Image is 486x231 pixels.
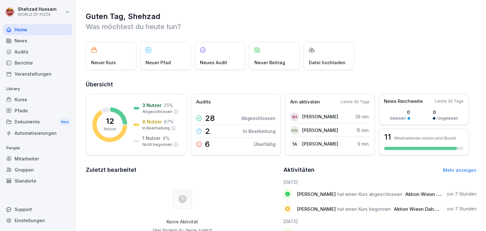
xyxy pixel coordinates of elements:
div: New [59,118,70,126]
p: Neuer Kurs [91,59,116,66]
p: Gelesen [390,115,406,121]
span: Aktion Wiesn Dahoam [405,191,455,197]
p: Ungelesen [437,115,458,121]
a: Mitarbeiter [3,153,72,164]
p: 0 [390,109,410,115]
p: 8 Nutzer [142,118,162,125]
h6: [DATE] [283,218,477,225]
h5: Keine Aktivität [150,219,214,225]
a: Audits [3,46,72,57]
p: 28 [205,115,215,122]
p: 39 min. [355,113,370,120]
p: Was möchtest du heute tun? [86,22,477,32]
a: Pfade [3,105,72,116]
p: 9 min. [358,140,370,147]
p: [PERSON_NAME] [302,140,338,147]
h1: Guten Tag, Shehzad [86,11,477,22]
a: Gruppen [3,164,72,175]
a: DokumenteNew [3,116,72,128]
h6: [DATE] [283,179,477,185]
p: 3 Nutzer [142,102,162,109]
p: Audits [196,98,211,106]
p: Am aktivsten [290,98,320,106]
p: 6 [205,140,210,148]
p: Überfällig [254,141,276,147]
h2: Aktivitäten [283,165,315,174]
div: SH [290,112,299,121]
a: Home [3,24,72,35]
div: TA [290,140,299,148]
h3: 11 [384,133,391,141]
span: [PERSON_NAME] [297,206,336,212]
a: Veranstaltungen [3,68,72,79]
p: Mitarbeitende nutzen jetzt Bounti [394,136,456,140]
p: People [3,143,72,153]
p: 2 [205,128,210,135]
div: Dokumente [3,116,72,128]
p: 67 % [164,118,174,125]
p: 0 [433,109,458,115]
p: Abgeschlossen [241,115,276,122]
h2: Übersicht [86,80,477,89]
div: Support [3,204,72,215]
p: [PERSON_NAME] [302,127,338,134]
p: In Bearbeitung [142,125,170,131]
p: 25 % [164,102,173,109]
p: Nutzer [104,126,116,132]
p: Abgeschlossen [142,109,172,115]
p: In Bearbeitung [243,128,276,134]
p: WORLD OF PIZZA [18,12,57,17]
a: Mehr anzeigen [443,167,477,173]
p: [PERSON_NAME] [302,113,338,120]
a: Standorte [3,175,72,186]
span: hat einen Kurs abgeschlossen [337,191,402,197]
span: [PERSON_NAME] [297,191,336,197]
p: 12 [106,117,114,125]
p: Letzte 30 Tage [341,99,370,105]
h2: Zuletzt bearbeitet [86,165,279,174]
p: 1 Nutzer [142,135,161,141]
p: Neuer Beitrag [254,59,285,66]
p: Neuer Pfad [146,59,171,66]
a: Automatisierungen [3,128,72,139]
p: Nicht begonnen [142,142,172,147]
a: Kurse [3,94,72,105]
a: News [3,35,72,46]
p: Letzte 30 Tage [435,98,464,104]
a: Berichte [3,57,72,68]
p: Datei hochladen [309,59,346,66]
p: Shehzad Hussain [18,7,57,12]
p: vor 7 Stunden [447,206,477,212]
a: Einstellungen [3,215,72,226]
p: News Reichweite [384,98,423,105]
span: hat einen Kurs begonnen [337,206,391,212]
span: Aktion Wiesn Dahoam [394,206,444,212]
p: vor 7 Stunden [447,191,477,197]
div: KN [290,126,299,135]
p: Neues Audit [200,59,227,66]
p: 15 min. [356,127,370,134]
p: Library [3,84,72,94]
p: 8 % [163,135,170,141]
